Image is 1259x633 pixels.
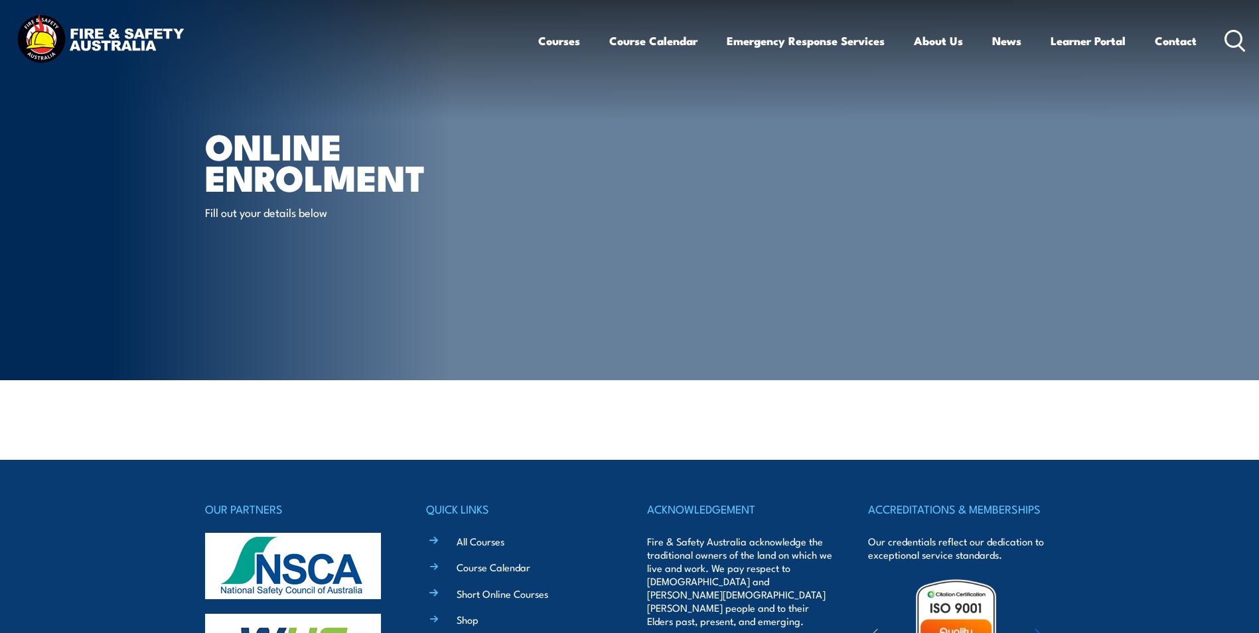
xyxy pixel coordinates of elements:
[205,500,391,518] h4: OUR PARTNERS
[457,560,530,574] a: Course Calendar
[868,535,1054,561] p: Our credentials reflect our dedication to exceptional service standards.
[727,23,885,58] a: Emergency Response Services
[868,500,1054,518] h4: ACCREDITATIONS & MEMBERSHIPS
[1155,23,1197,58] a: Contact
[1051,23,1126,58] a: Learner Portal
[538,23,580,58] a: Courses
[457,534,504,548] a: All Courses
[457,612,479,626] a: Shop
[457,587,548,600] a: Short Online Courses
[609,23,698,58] a: Course Calendar
[992,23,1021,58] a: News
[647,535,833,628] p: Fire & Safety Australia acknowledge the traditional owners of the land on which we live and work....
[205,204,447,220] p: Fill out your details below
[205,130,533,192] h1: Online Enrolment
[205,533,381,599] img: nsca-logo-footer
[647,500,833,518] h4: ACKNOWLEDGEMENT
[914,23,963,58] a: About Us
[426,500,612,518] h4: QUICK LINKS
